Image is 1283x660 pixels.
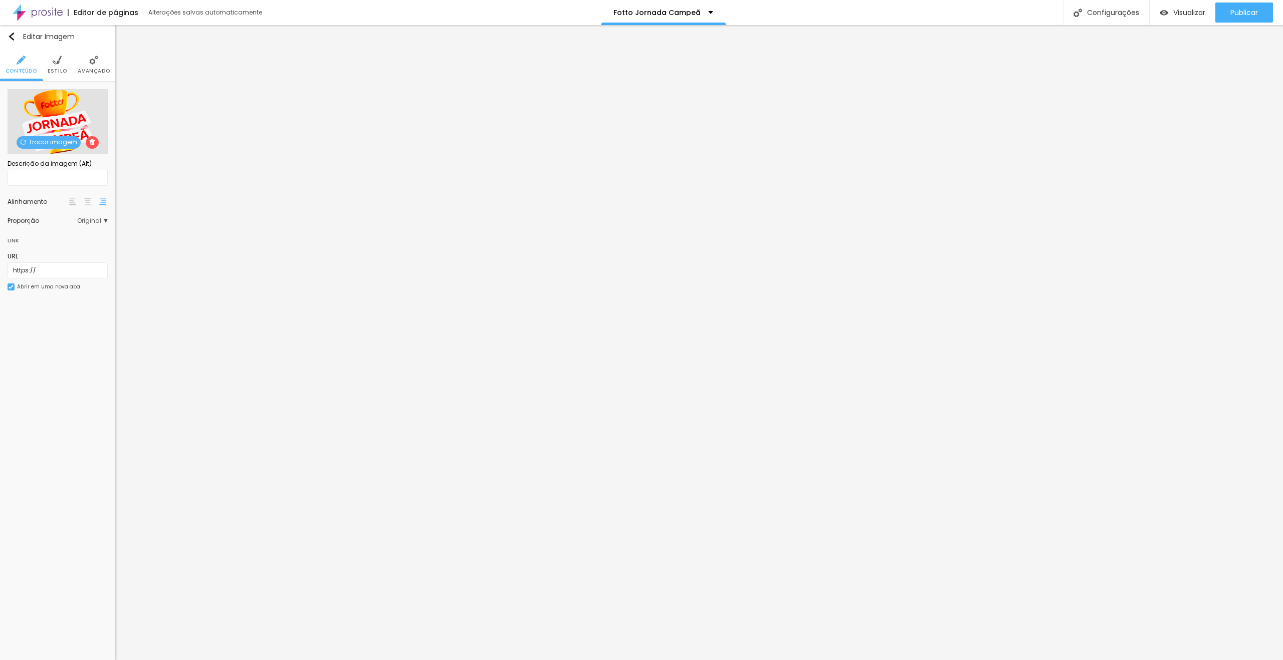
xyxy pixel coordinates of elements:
[148,10,264,16] div: Alterações salvas automaticamente
[1074,9,1082,17] img: Icone
[89,139,95,145] img: Icone
[8,229,108,247] div: Link
[613,9,701,16] p: Fotto Jornada Campeã
[1150,3,1215,23] button: Visualizar
[99,198,106,205] img: paragraph-right-align.svg
[1173,9,1205,17] span: Visualizar
[77,218,108,224] span: Original
[1160,9,1168,17] img: view-1.svg
[8,159,108,168] div: Descrição da imagem (Alt)
[9,284,14,289] img: Icone
[115,25,1283,660] iframe: Editor
[69,198,76,205] img: paragraph-left-align.svg
[17,136,81,149] span: Trocar imagem
[48,69,67,74] span: Estilo
[78,69,110,74] span: Avançado
[53,56,62,65] img: Icone
[8,33,75,41] div: Editar Imagem
[20,139,26,145] img: Icone
[8,235,19,246] div: Link
[84,198,91,205] img: paragraph-center-align.svg
[8,199,68,205] div: Alinhamento
[68,9,138,16] div: Editor de páginas
[89,56,98,65] img: Icone
[17,56,26,65] img: Icone
[8,218,77,224] div: Proporção
[17,284,80,289] div: Abrir em uma nova aba
[8,252,108,261] div: URL
[8,33,16,41] img: Icone
[1230,9,1258,17] span: Publicar
[1215,3,1273,23] button: Publicar
[6,69,37,74] span: Conteúdo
